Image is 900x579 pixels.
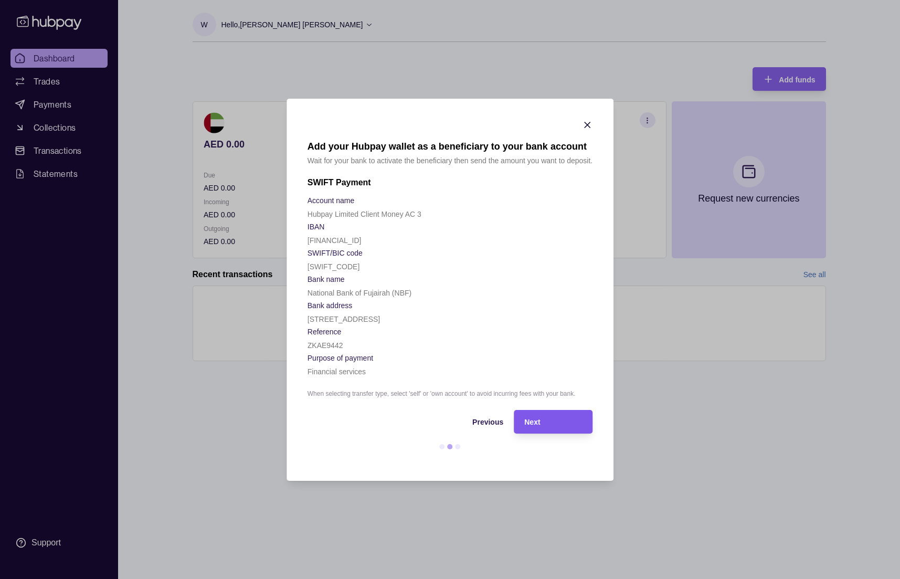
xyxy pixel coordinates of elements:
p: Reference [308,328,342,336]
h1: Add your Hubpay wallet as a beneficiary to your bank account [308,141,592,152]
span: Next [524,418,540,426]
p: Account name [308,196,355,205]
button: Previous [308,410,503,434]
p: Bank name [308,275,345,283]
p: National Bank of Fujairah (NBF) [308,289,411,297]
p: Hubpay Limited Client Money AC 3 [308,210,421,218]
span: Previous [472,418,503,426]
p: [SWIFT_CODE] [308,262,360,271]
p: When selecting transfer type, select 'self' or 'own account' to avoid incurring fees with your bank. [308,388,592,399]
p: ZKAE9442 [308,341,343,350]
p: IBAN [308,223,325,231]
p: Financial services [308,367,366,376]
button: Next [514,410,592,434]
h2: SWIFT Payment [308,177,592,188]
p: Purpose of payment [308,354,373,362]
p: [STREET_ADDRESS] [308,315,380,323]
p: [FINANCIAL_ID] [308,236,362,245]
p: SWIFT/BIC code [308,249,363,257]
p: Wait for your bank to activate the beneficiary then send the amount you want to deposit. [308,155,592,166]
p: Bank address [308,301,353,310]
